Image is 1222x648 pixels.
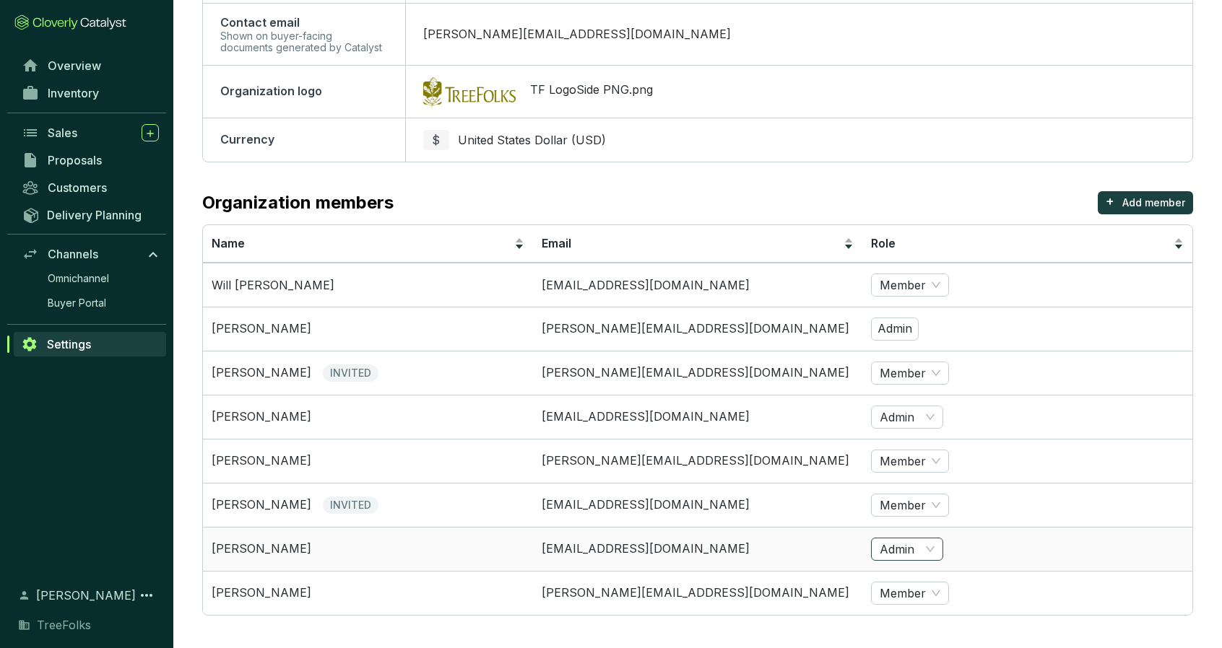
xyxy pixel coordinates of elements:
[212,321,311,337] p: [PERSON_NAME]
[533,483,863,527] td: ben@treefolks.org
[48,247,98,261] span: Channels
[458,133,606,147] span: United States Dollar (USD)
[880,450,940,472] span: Member
[47,337,91,351] span: Settings
[871,318,919,341] p: Admin
[14,148,166,172] a: Proposals
[530,82,653,101] span: TF LogoSide PNG.png
[212,236,245,250] span: Name
[48,296,106,310] span: Buyer Portal
[220,132,274,146] span: Currency
[212,365,311,381] p: [PERSON_NAME]
[14,242,166,266] a: Channels
[14,175,166,200] a: Customers
[323,496,378,514] span: INVITED
[423,27,731,41] span: [PERSON_NAME][EMAIL_ADDRESS][DOMAIN_NAME]
[533,395,863,439] td: marina@treefolks.org
[48,86,99,100] span: Inventory
[1122,196,1185,210] p: Add member
[1106,191,1114,211] p: +
[37,616,91,634] span: TreeFolks
[212,453,311,469] p: [PERSON_NAME]
[423,77,516,105] img: logo
[47,208,142,222] span: Delivery Planning
[212,541,311,557] p: [PERSON_NAME]
[48,271,109,286] span: Omnichannel
[533,527,863,571] td: ashleigh@treefolks.org
[880,494,940,516] span: Member
[533,439,863,483] td: hector@treefolks.org
[323,364,378,382] span: INVITED
[220,84,322,98] span: Organization logo
[40,268,166,289] a: Omnichannel
[871,236,896,250] span: Role
[14,53,166,78] a: Overview
[880,582,940,604] span: Member
[212,585,311,601] p: [PERSON_NAME]
[533,263,863,307] td: will@treefolks.org
[40,292,166,314] a: Buyer Portal
[220,30,388,53] div: Shown on buyer-facing documents generated by Catalyst
[14,203,166,227] a: Delivery Planning
[48,58,101,73] span: Overview
[48,153,102,167] span: Proposals
[14,81,166,105] a: Inventory
[202,191,394,214] p: Organization members
[48,126,77,140] span: Sales
[533,351,863,395] td: tucker@treefolks.org
[14,332,166,356] a: Settings
[880,538,935,560] span: Admin
[212,497,311,513] p: [PERSON_NAME]
[14,121,166,145] a: Sales
[220,15,388,31] div: Contact email
[1098,191,1193,214] button: +Add member
[212,278,334,294] p: Will [PERSON_NAME]
[212,409,311,425] p: [PERSON_NAME]
[533,571,863,615] td: andrew@treefolks.org
[880,362,940,384] span: Member
[48,180,107,195] span: Customers
[432,131,440,149] span: $
[36,587,136,604] span: [PERSON_NAME]
[880,406,935,428] span: Admin
[533,307,863,351] td: valerie@treefolks.org
[542,236,571,250] span: Email
[880,274,940,296] span: Member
